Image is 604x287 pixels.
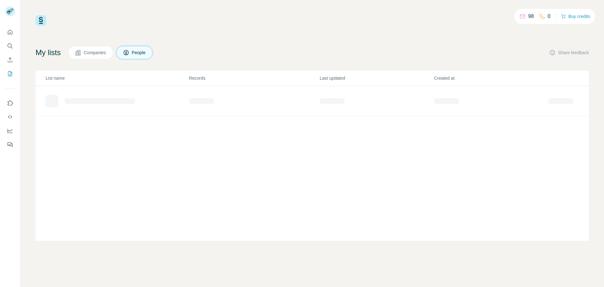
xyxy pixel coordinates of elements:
span: Companies [84,49,107,56]
button: Quick start [5,26,15,38]
h4: My lists [36,48,61,58]
span: People [132,49,146,56]
p: Records [189,75,319,81]
p: 98 [528,13,534,20]
button: Feedback [5,139,15,150]
p: Last updated [320,75,433,81]
button: Enrich CSV [5,54,15,66]
button: Use Surfe on LinkedIn [5,97,15,109]
button: Buy credits [561,12,590,21]
p: List name [46,75,188,81]
p: 0 [548,13,551,20]
button: Share feedback [549,49,589,56]
button: Search [5,40,15,52]
img: Surfe Logo [36,15,46,26]
button: My lists [5,68,15,79]
button: Dashboard [5,125,15,136]
p: Created at [434,75,548,81]
button: Use Surfe API [5,111,15,123]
